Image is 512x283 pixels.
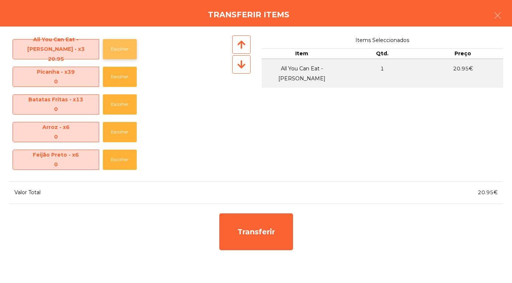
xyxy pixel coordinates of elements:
div: Transferir [219,213,293,250]
span: Picanha - x39 [13,67,99,87]
span: All You Can Eat - [PERSON_NAME] - x3 [13,35,99,64]
span: Items Seleccionados [262,35,504,45]
button: Escolher [103,150,137,170]
th: Item [262,48,342,59]
button: Escolher [103,39,137,59]
button: Escolher [103,122,137,142]
span: Batatas Fritas - x13 [13,95,99,114]
div: 0 [13,104,99,114]
td: 1 [342,59,423,88]
div: 0 [13,160,99,169]
div: 0 [13,132,99,141]
span: Arroz - x6 [13,122,99,142]
div: 0 [13,77,99,86]
span: Feijão Preto - x6 [13,150,99,170]
button: Escolher [103,94,137,115]
button: Escolher [103,67,137,87]
th: Preço [423,48,504,59]
th: Qtd. [342,48,423,59]
h4: Transferir items [208,9,289,20]
span: Valor Total [14,189,41,196]
span: 20.95€ [478,189,498,196]
td: 20.95€ [423,59,504,88]
div: 20.95 [13,54,99,64]
td: All You Can Eat - [PERSON_NAME] [262,59,342,88]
